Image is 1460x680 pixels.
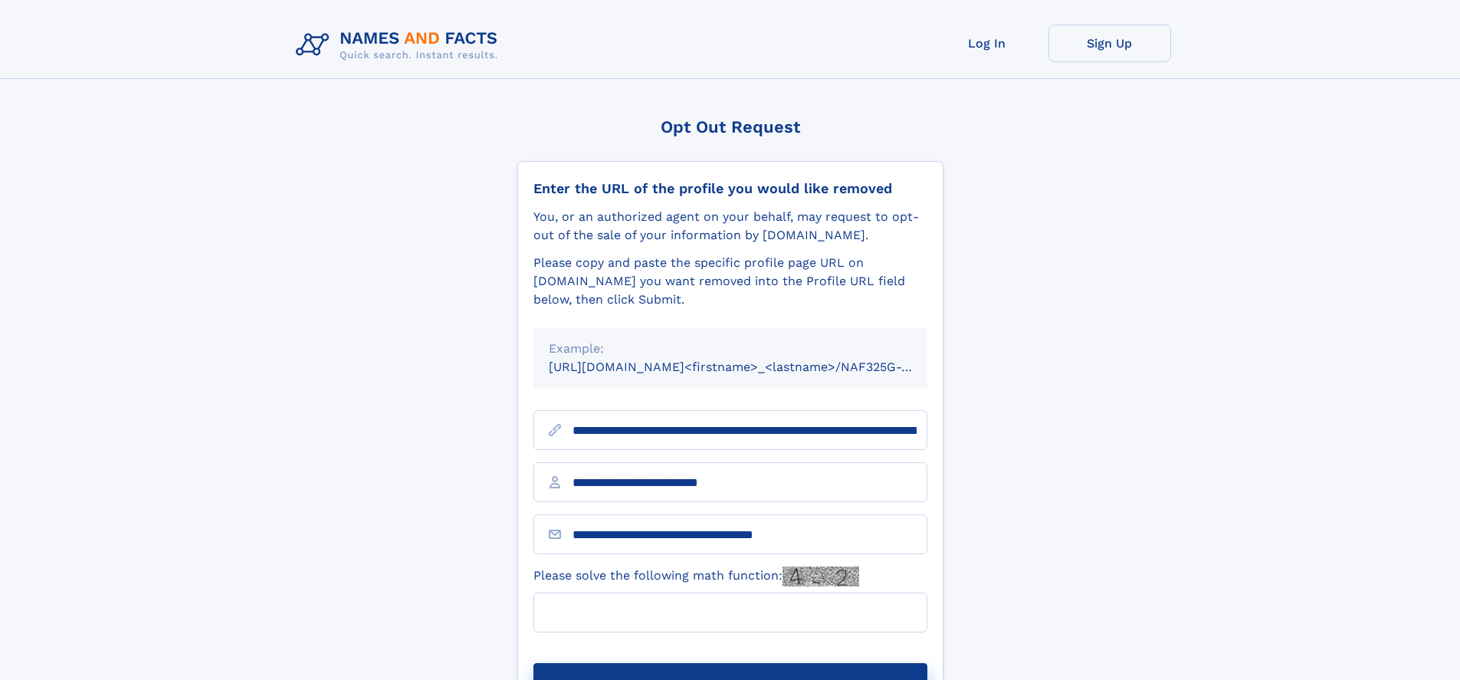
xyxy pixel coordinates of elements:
img: Logo Names and Facts [290,25,510,66]
div: Please copy and paste the specific profile page URL on [DOMAIN_NAME] you want removed into the Pr... [533,254,927,309]
a: Log In [926,25,1048,62]
label: Please solve the following math function: [533,567,859,586]
div: You, or an authorized agent on your behalf, may request to opt-out of the sale of your informatio... [533,208,927,245]
small: [URL][DOMAIN_NAME]<firstname>_<lastname>/NAF325G-xxxxxxxx [549,360,956,374]
div: Example: [549,340,912,358]
a: Sign Up [1048,25,1171,62]
div: Enter the URL of the profile you would like removed [533,180,927,197]
div: Opt Out Request [517,117,943,136]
